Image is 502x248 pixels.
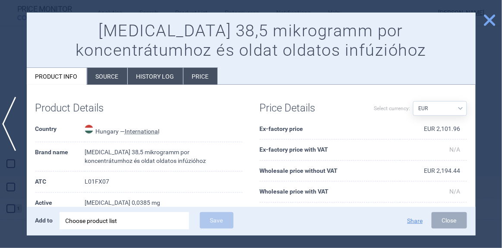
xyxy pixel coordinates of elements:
[85,119,243,143] td: Hungary —
[400,203,467,224] td: EUR 2,197.09
[260,181,400,203] th: Wholesale price with VAT
[85,142,243,172] td: [MEDICAL_DATA] 38,5 mikrogramm por koncentrátumhoz és oldat oldatos infúzióhoz
[27,68,87,85] li: Product info
[450,188,461,195] span: N/A
[35,102,139,114] h1: Product Details
[183,68,218,85] li: Price
[260,119,400,140] th: Ex-factory price
[85,172,243,193] td: L01FX07
[60,212,189,229] div: Choose product list
[200,212,234,229] button: Save
[35,119,85,143] th: Country
[128,68,183,85] li: History log
[66,212,183,229] div: Choose product list
[374,101,410,116] label: Select currency:
[260,102,363,114] h1: Price Details
[260,161,400,182] th: Wholesale price without VAT
[85,125,93,134] img: Hungary
[400,119,467,140] td: EUR 2,101.96
[260,140,400,161] th: Ex-factory price with VAT
[85,193,243,222] td: [MEDICAL_DATA] 0,0385 mg
[35,172,85,193] th: ATC
[35,193,85,222] th: Active substance
[35,21,467,60] h1: [MEDICAL_DATA] 38,5 mikrogramm por koncentrátumhoz és oldat oldatos infúzióhoz
[407,218,423,224] button: Share
[260,203,400,224] th: Retail price without VAT
[432,212,467,229] button: Close
[400,161,467,182] td: EUR 2,194.44
[35,212,53,229] p: Add to
[87,68,127,85] li: Source
[35,142,85,172] th: Brand name
[125,128,159,135] abbr: International — The price list of reimbursed drugs for international comparison, published by the...
[450,146,461,153] span: N/A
